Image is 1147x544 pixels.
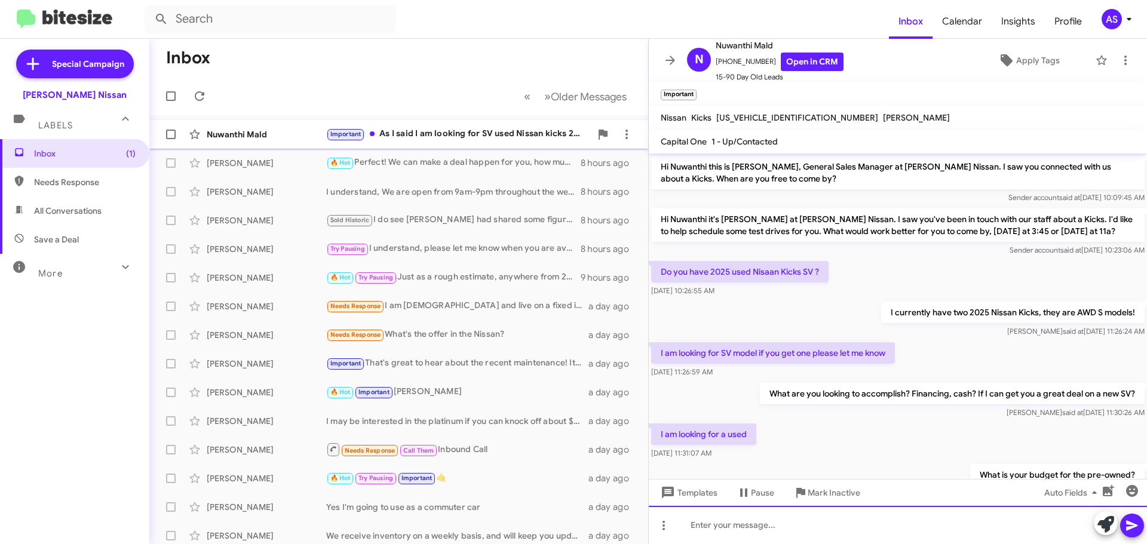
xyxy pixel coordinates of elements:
span: Sender account [DATE] 10:09:45 AM [1008,193,1145,202]
div: As I said I am looking for SV used Nissan kicks 2025 [326,127,591,141]
nav: Page navigation example [517,84,634,109]
span: Auto Fields [1044,482,1102,503]
div: [PERSON_NAME] [207,300,326,312]
span: Sender account [DATE] 10:23:06 AM [1010,245,1145,254]
div: AS [1102,9,1122,29]
span: Try Pausing [330,245,365,253]
span: Important [358,388,390,396]
span: Templates [658,482,717,503]
span: Apply Tags [1016,50,1060,71]
div: a day ago [588,358,639,370]
a: Calendar [933,4,992,39]
button: Next [537,84,634,109]
div: a day ago [588,386,639,398]
span: Save a Deal [34,233,79,245]
p: I currently have two 2025 Nissan Kicks, they are AWD S models! [881,302,1145,323]
span: (1) [126,147,136,159]
div: Yes I'm going to use as a commuter car [326,501,588,513]
div: [PERSON_NAME] [207,415,326,427]
div: a day ago [588,300,639,312]
span: Inbox [34,147,136,159]
span: 🔥 Hot [330,388,351,396]
span: Nuwanthi Mald [716,38,844,53]
div: Nuwanthi Mald [207,128,326,140]
a: Insights [992,4,1045,39]
span: said at [1062,408,1083,417]
span: N [695,50,704,69]
div: I understand, please let me know when you are available to stop in, we will be more than happy to... [326,242,581,256]
button: Auto Fields [1035,482,1111,503]
span: » [544,89,551,104]
span: Special Campaign [52,58,124,70]
div: 8 hours ago [581,214,639,226]
div: What's the offer in the Nissan? [326,328,588,342]
div: a day ago [588,329,639,341]
div: 8 hours ago [581,243,639,255]
p: Do you have 2025 used Nisaan Kicks SV ? [651,261,829,282]
span: Try Pausing [358,273,393,281]
div: I may be interested in the platinum if you can knock off about $6k and it has an extended warranty [326,415,588,427]
div: I understand, We are open from 9am-9pm throughout the week, and from 9am-8pm [DATE]! Does this he... [326,186,581,198]
div: I am [DEMOGRAPHIC_DATA] and live on a fixed income. Although My health concerns are minimal.. I d... [326,299,588,313]
div: [PERSON_NAME] [207,444,326,456]
span: Needs Response [34,176,136,188]
span: 🔥 Hot [330,273,351,281]
div: 8 hours ago [581,157,639,169]
span: More [38,268,63,279]
div: 8 hours ago [581,186,639,198]
button: Apply Tags [967,50,1090,71]
span: Sold Historic [330,216,370,224]
button: Templates [649,482,727,503]
div: [PERSON_NAME] [207,472,326,484]
div: [PERSON_NAME] [207,358,326,370]
span: Important [330,130,361,138]
div: [PERSON_NAME] [207,501,326,513]
div: [PERSON_NAME] [207,243,326,255]
span: said at [1063,327,1084,336]
p: I am looking for a used [651,423,756,445]
p: What are you looking to accomplish? Financing, cash? If I can get you a great deal on a new SV? [760,383,1145,404]
a: Open in CRM [781,53,844,71]
div: a day ago [588,530,639,542]
h1: Inbox [166,48,210,67]
div: [PERSON_NAME] [207,386,326,398]
div: 🤙 [326,471,588,485]
span: 🔥 Hot [330,474,351,482]
span: Nissan [661,112,686,123]
div: That's great to hear about the recent maintenance! It sounds like the vehicle is in good shape. W... [326,356,588,370]
span: All Conversations [34,205,102,217]
div: a day ago [588,444,639,456]
span: Mark Inactive [808,482,860,503]
div: We receive inventory on a weekly basis, and will keep you updated with what we receive! [326,530,588,542]
a: Inbox [889,4,933,39]
div: [PERSON_NAME] [207,186,326,198]
button: Previous [517,84,538,109]
button: Pause [727,482,784,503]
span: Important [330,359,361,367]
span: [PERSON_NAME] [DATE] 11:26:24 AM [1007,327,1145,336]
span: 1 - Up/Contacted [711,136,778,147]
a: Profile [1045,4,1091,39]
div: [PERSON_NAME] [326,385,588,399]
span: Labels [38,120,73,131]
div: Just as a rough estimate, anywhere from 20-22k ! [326,271,581,284]
p: What is your budget for the pre-owned? [970,464,1145,485]
a: Special Campaign [16,50,134,78]
button: AS [1091,9,1134,29]
span: [DATE] 11:31:07 AM [651,448,711,457]
input: Search [145,5,395,33]
div: I do see [PERSON_NAME] had shared some figures with you, did you get a chance to look those over? [326,213,581,227]
span: said at [1060,245,1081,254]
span: Older Messages [551,90,627,103]
div: a day ago [588,472,639,484]
span: [DATE] 11:26:59 AM [651,367,713,376]
div: [PERSON_NAME] [207,530,326,542]
div: Inbound Call [326,442,588,457]
div: 9 hours ago [581,272,639,284]
p: Hi Nuwanthi this is [PERSON_NAME], General Sales Manager at [PERSON_NAME] Nissan. I saw you conne... [651,156,1145,189]
span: Try Pausing [358,474,393,482]
span: Needs Response [345,447,395,454]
